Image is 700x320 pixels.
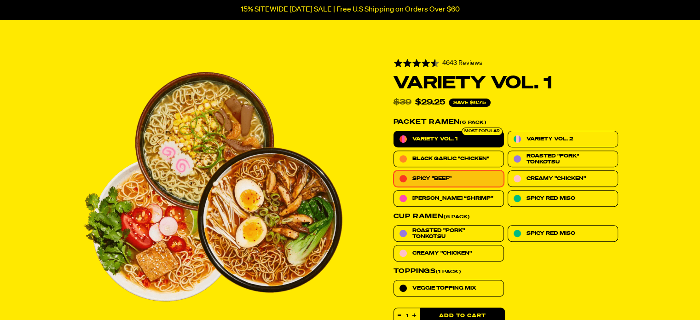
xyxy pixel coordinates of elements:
o: Packet Ramen [393,119,460,125]
img: Variety Vol. 1 [82,56,343,317]
div: $29.25 [415,99,445,106]
span: Spicy Red Miso [526,195,575,201]
span: Variety Vol. 1 [412,136,457,142]
span: Roasted "Pork" Tonkotsu [526,153,612,165]
span: Veggie Topping Mix [412,285,476,291]
span: Save $9.75 [449,99,491,107]
span: Roasted "Pork" Tonkotsu [412,227,498,239]
span: 4643 Reviews [442,60,482,66]
span: Black Garlic "Chicken" [412,156,489,162]
span: Creamy "Chicken" [412,250,472,256]
span: Spicy Red Miso [526,230,575,236]
o: Toppings [393,268,436,274]
label: (1 pack) [393,268,618,274]
p: 15% SITEWIDE [DATE] SALE | Free U.S Shipping on Orders Over $60 [241,6,460,14]
span: [PERSON_NAME] “Shrimp” [412,195,493,201]
label: (6 Pack) [393,119,618,125]
span: Spicy "Beef" [412,175,451,181]
span: Creamy "Chicken" [526,175,586,181]
span: Variety Vol. 2 [526,136,573,142]
label: (6 Pack) [393,213,618,220]
h1: Variety Vol. 1 [393,76,618,91]
del: $39 [393,99,411,106]
o: Cup Ramen [393,213,444,220]
div: Most Popular [462,128,503,135]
